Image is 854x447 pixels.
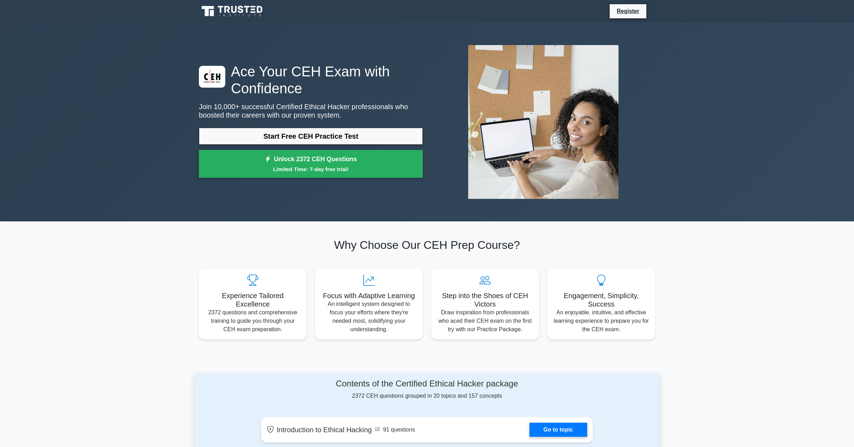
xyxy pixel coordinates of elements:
p: 2372 questions and comprehensive training to guide you through your CEH exam preparation. [205,308,301,334]
p: Draw inspiration from professionals who aced their CEH exam on the first try with our Practice Pa... [437,308,533,334]
a: Start Free CEH Practice Test [199,128,423,145]
a: Unlock 2372 CEH QuestionsLimited Time: 7-day free trial! [199,150,423,178]
h5: Experience Tailored Excellence [205,291,301,308]
h1: Ace Your CEH Exam with Confidence [199,63,423,97]
h2: Why Choose Our CEH Prep Course? [199,238,655,252]
p: An enjoyable, intuitive, and effective learning experience to prepare you for the CEH exam. [553,308,649,334]
small: Limited Time: 7-day free trial! [208,165,414,173]
h5: Step into the Shoes of CEH Victors [437,291,533,308]
a: Register [613,7,643,15]
p: An intelligent system designed to focus your efforts where they're needed most, solidifying your ... [321,300,417,334]
a: Go to topic [529,423,587,437]
p: Join 10,000+ successful Certified Ethical Hacker professionals who boosted their careers with our... [199,102,423,119]
div: 2372 CEH questions grouped in 20 topics and 157 concepts [261,379,593,400]
h5: Engagement, Simplicity, Success [553,291,649,308]
h4: Contents of the Certified Ethical Hacker package [261,379,593,389]
h5: Focus with Adaptive Learning [321,291,417,300]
